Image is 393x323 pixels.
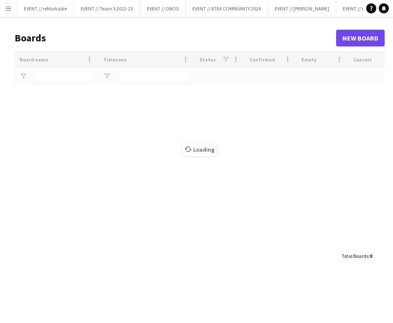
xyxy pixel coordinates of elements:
button: EVENT // [PERSON_NAME] [268,0,336,17]
span: Total Boards [342,253,368,259]
div: : [342,248,372,264]
button: EVENT // reMarkable [17,0,74,17]
button: EVENT // Team 5 2022-23 [74,0,140,17]
button: EVENT // OBOS [140,0,186,17]
h1: Boards [15,32,336,44]
button: EVENT // ATEA COMMUNITY 2024 [186,0,268,17]
a: New Board [336,30,385,46]
span: 0 [370,253,372,259]
span: Loading [182,143,217,156]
